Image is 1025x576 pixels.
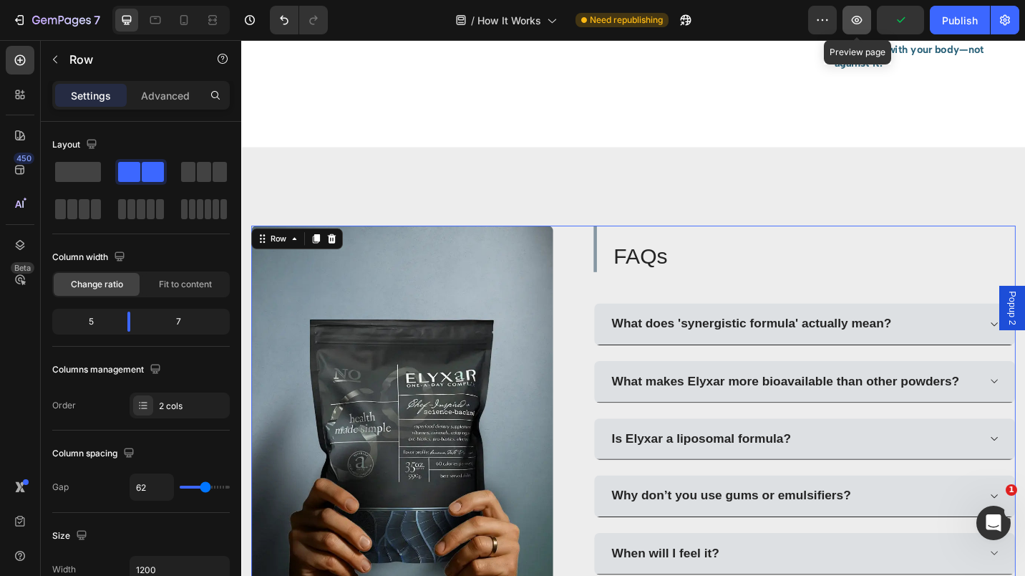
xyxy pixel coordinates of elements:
p: Advanced [141,88,190,103]
button: 7 [6,6,107,34]
p: What does 'synergistic formula' actually mean? [406,302,712,320]
div: Undo/Redo [270,6,328,34]
p: Is Elyxar a liposomal formula? [406,428,603,446]
iframe: Design area [241,40,1025,576]
p: Row [69,51,191,68]
p: What makes Elyxar more bioavailable than other powders? [406,365,787,383]
div: Gap [52,481,69,494]
div: Column spacing [52,444,137,464]
input: Auto [130,474,173,500]
div: Order [52,399,76,412]
button: Publish [930,6,990,34]
p: Settings [71,88,111,103]
div: 2 cols [159,400,226,413]
span: How It Works [477,13,541,28]
div: Width [52,563,76,576]
p: 7 [94,11,100,29]
div: 5 [55,312,116,332]
p: When will I feel it? [406,554,524,572]
span: 1 [1006,484,1017,496]
p: Why don’t you use gums or emulsifiers? [406,491,668,509]
div: Beta [11,262,34,274]
div: 7 [142,312,227,332]
span: Change ratio [71,278,123,291]
div: Layout [52,135,100,155]
span: Fit to content [159,278,212,291]
div: Column width [52,248,128,267]
iframe: Intercom live chat [976,506,1011,540]
div: Row [29,211,52,224]
div: Publish [942,13,978,28]
div: Size [52,527,90,546]
span: / [471,13,475,28]
span: Need republishing [590,14,663,27]
h2: FAQs [407,221,848,254]
div: Columns management [52,360,164,380]
span: Popup 2 [837,275,852,312]
div: 450 [14,153,34,164]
